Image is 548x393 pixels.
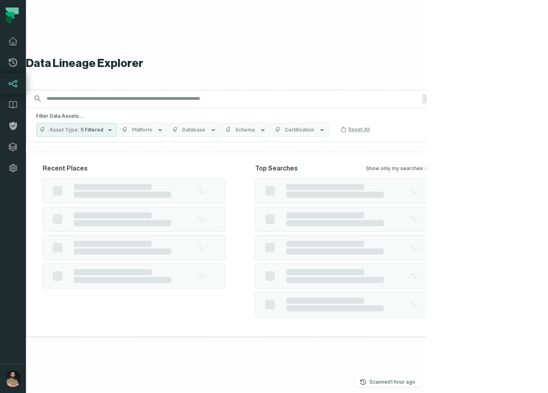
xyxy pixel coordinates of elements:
[422,94,433,104] span: Press ⌘ + K to focus the search bar
[5,371,21,387] img: avatar of Norayr Gevorgyan
[391,379,415,385] relative-time: Aug 18, 2025, 6:01 PM GMT+4
[370,378,415,386] p: Scanned
[26,56,452,71] h1: Data Lineage Explorer
[355,377,420,387] button: Scanned[DATE] 6:01:40 PM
